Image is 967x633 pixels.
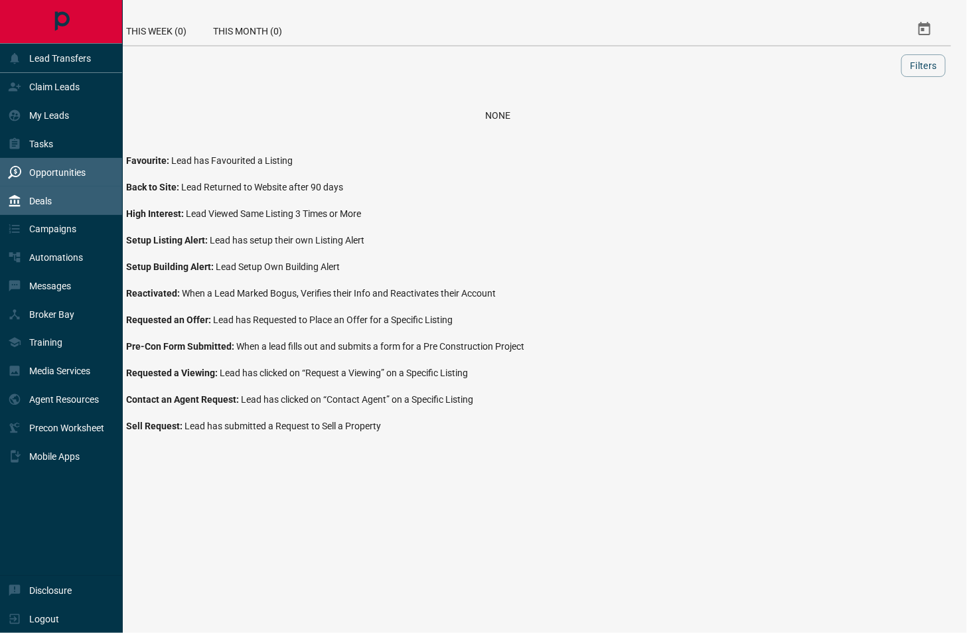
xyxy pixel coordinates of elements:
div: This Week (0) [113,13,200,45]
span: Setup Listing Alert [126,235,210,246]
span: Lead has Favourited a Listing [171,155,293,166]
button: Filters [901,54,946,77]
div: None [61,110,935,121]
span: Lead has clicked on “Request a Viewing” on a Specific Listing [220,368,468,378]
span: Favourite [126,155,171,166]
span: Lead has clicked on “Contact Agent” on a Specific Listing [241,394,473,405]
span: Lead has submitted a Request to Sell a Property [185,421,381,431]
span: Contact an Agent Request [126,394,241,405]
span: Sell Request [126,421,185,431]
span: Lead Returned to Website after 90 days [181,182,343,192]
span: When a lead fills out and submits a form for a Pre Construction Project [236,341,524,352]
span: Pre-Con Form Submitted [126,341,236,352]
div: This Month (0) [200,13,295,45]
span: Lead has Requested to Place an Offer for a Specific Listing [213,315,453,325]
span: Reactivated [126,288,182,299]
span: When a Lead Marked Bogus, Verifies their Info and Reactivates their Account [182,288,496,299]
span: High Interest [126,208,186,219]
span: Lead Viewed Same Listing 3 Times or More [186,208,361,219]
span: Requested an Offer [126,315,213,325]
span: Requested a Viewing [126,368,220,378]
button: Select Date Range [909,13,940,45]
span: Back to Site [126,182,181,192]
span: Lead has setup their own Listing Alert [210,235,364,246]
span: Setup Building Alert [126,261,216,272]
span: Lead Setup Own Building Alert [216,261,340,272]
